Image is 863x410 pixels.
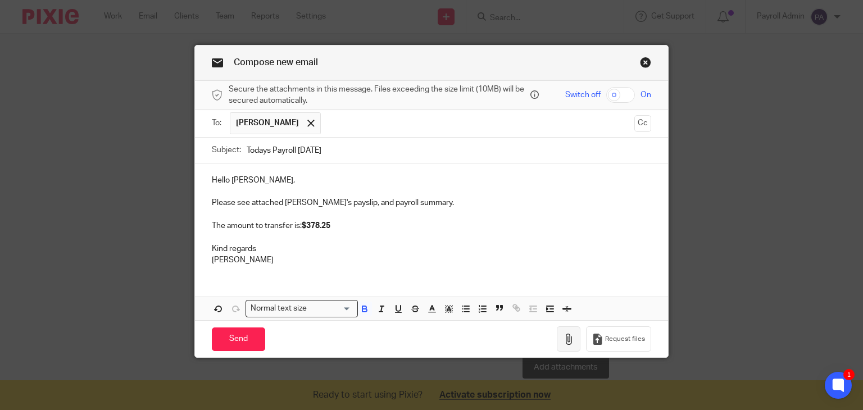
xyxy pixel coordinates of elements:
[212,144,241,156] label: Subject:
[248,303,310,315] span: Normal text size
[843,369,855,380] div: 1
[212,197,652,208] p: Please see attached [PERSON_NAME]'s payslip, and payroll summary.
[212,175,652,186] p: Hello [PERSON_NAME],
[586,326,651,352] button: Request files
[634,115,651,132] button: Cc
[236,117,299,129] span: [PERSON_NAME]
[229,84,528,107] span: Secure the attachments in this message. Files exceeding the size limit (10MB) will be secured aut...
[640,57,651,72] a: Close this dialog window
[212,327,265,352] input: Send
[212,254,652,266] p: [PERSON_NAME]
[212,220,652,231] p: The amount to transfer is:
[246,300,358,317] div: Search for option
[311,303,351,315] input: Search for option
[302,222,330,230] strong: $378.25
[212,243,652,254] p: Kind regards
[641,89,651,101] span: On
[212,117,224,129] label: To:
[234,58,318,67] span: Compose new email
[565,89,601,101] span: Switch off
[605,335,645,344] span: Request files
